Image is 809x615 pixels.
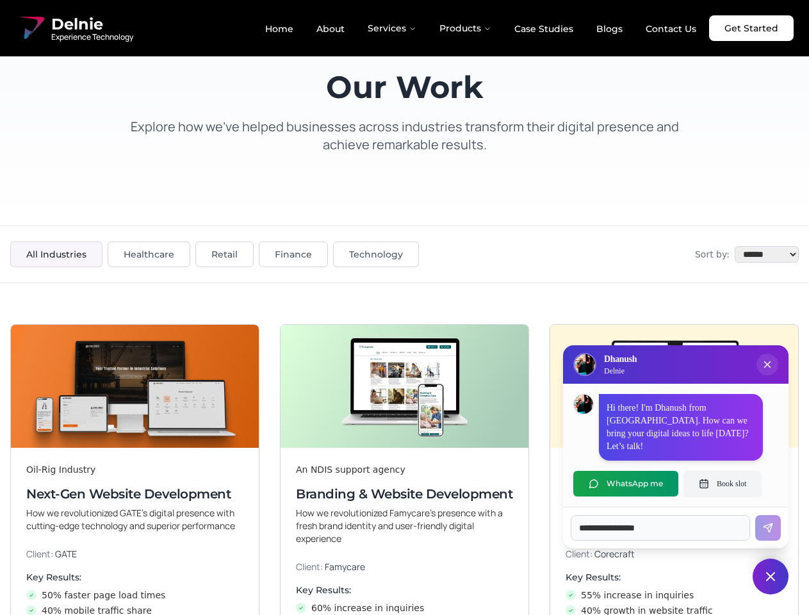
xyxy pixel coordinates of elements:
[296,584,513,596] h4: Key Results:
[604,366,637,376] p: Delnie
[51,32,133,42] span: Experience Technology
[26,589,243,602] li: 50% faster page load times
[26,548,243,561] p: Client:
[573,471,678,496] button: WhatsApp me
[281,325,528,448] img: Branding & Website Development
[575,354,595,375] img: Delnie Logo
[118,72,692,102] h1: Our Work
[695,248,730,261] span: Sort by:
[296,507,513,545] p: How we revolutionized Famycare’s presence with a fresh brand identity and user-friendly digital e...
[333,242,419,267] button: Technology
[296,561,513,573] p: Client:
[26,571,243,584] h4: Key Results:
[195,242,254,267] button: Retail
[55,548,77,560] span: GATE
[566,589,783,602] li: 55% increase in inquiries
[753,559,789,594] button: Close chat
[357,15,427,41] button: Services
[255,18,304,40] a: Home
[296,485,513,503] h3: Branding & Website Development
[296,463,513,476] div: An NDIS support agency
[586,18,633,40] a: Blogs
[550,325,798,448] img: Digital & Brand Revamp
[26,463,243,476] div: Oil-Rig Industry
[51,14,133,35] span: Delnie
[325,561,365,573] span: Famycare
[259,242,328,267] button: Finance
[504,18,584,40] a: Case Studies
[11,325,259,448] img: Next-Gen Website Development
[604,353,637,366] h3: Dhanush
[26,485,243,503] h3: Next-Gen Website Development
[429,15,502,41] button: Products
[635,18,707,40] a: Contact Us
[306,18,355,40] a: About
[10,242,102,267] button: All Industries
[296,602,513,614] li: 60% increase in inquiries
[118,118,692,154] p: Explore how we've helped businesses across industries transform their digital presence and achiev...
[574,395,593,414] img: Dhanush
[108,242,190,267] button: Healthcare
[607,402,755,453] p: Hi there! I'm Dhanush from [GEOGRAPHIC_DATA]. How can we bring your digital ideas to life [DATE]?...
[683,471,762,496] button: Book slot
[15,13,46,44] img: Delnie Logo
[756,354,778,375] button: Close chat popup
[709,15,794,41] a: Get Started
[255,15,707,41] nav: Main
[26,507,243,532] p: How we revolutionized GATE’s digital presence with cutting-edge technology and superior performance
[15,13,133,44] a: Delnie Logo Full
